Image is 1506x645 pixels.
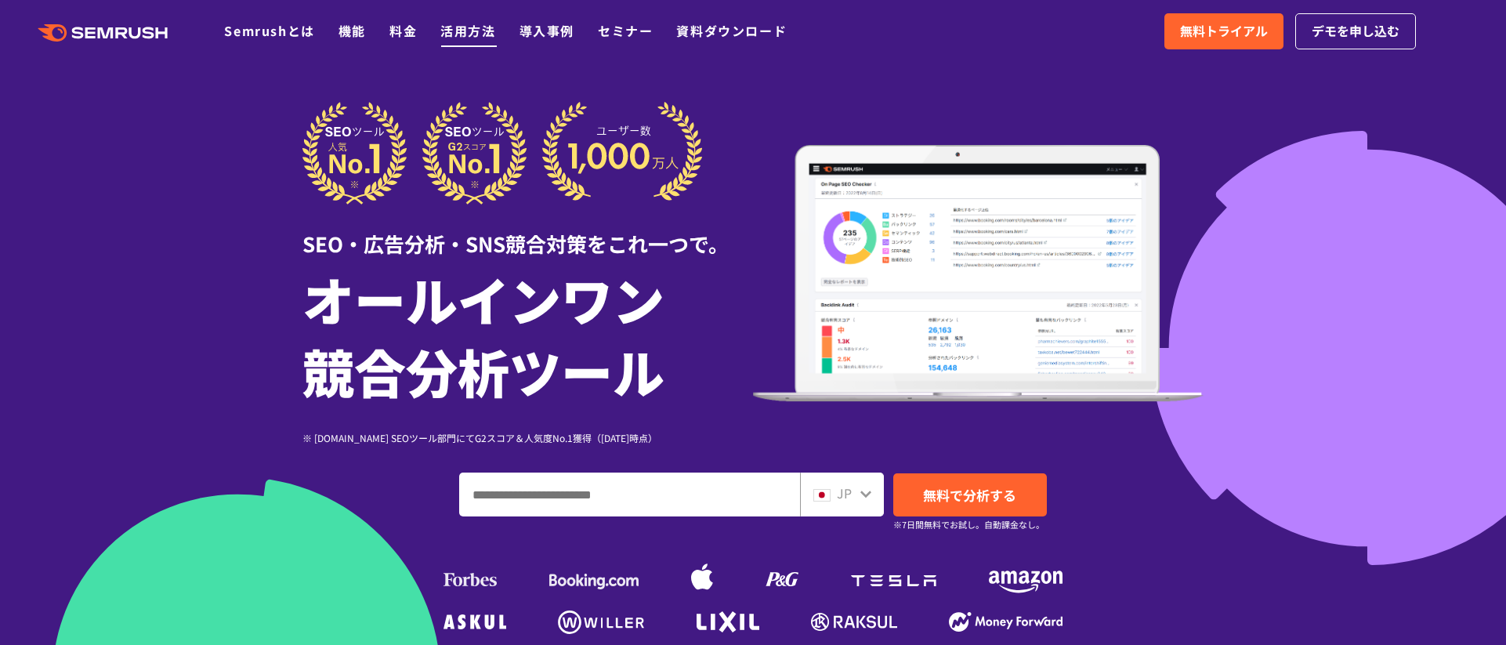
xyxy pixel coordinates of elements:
[440,21,495,40] a: 活用方法
[1164,13,1283,49] a: 無料トライアル
[1295,13,1416,49] a: デモを申し込む
[302,430,753,445] div: ※ [DOMAIN_NAME] SEOツール部門にてG2スコア＆人気度No.1獲得（[DATE]時点）
[338,21,366,40] a: 機能
[1180,21,1268,42] span: 無料トライアル
[302,205,753,259] div: SEO・広告分析・SNS競合対策をこれ一つで。
[519,21,574,40] a: 導入事例
[302,263,753,407] h1: オールインワン 競合分析ツール
[389,21,417,40] a: 料金
[598,21,653,40] a: セミナー
[224,21,314,40] a: Semrushとは
[893,473,1047,516] a: 無料で分析する
[923,485,1016,505] span: 無料で分析する
[837,484,852,502] span: JP
[1312,21,1399,42] span: デモを申し込む
[893,517,1044,532] small: ※7日間無料でお試し。自動課金なし。
[676,21,787,40] a: 資料ダウンロード
[460,473,799,516] input: ドメイン、キーワードまたはURLを入力してください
